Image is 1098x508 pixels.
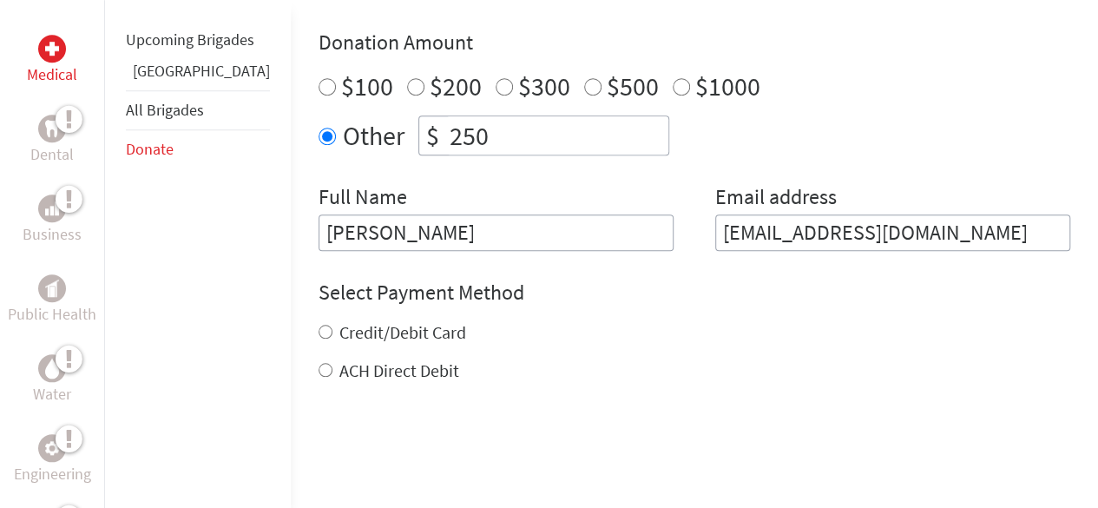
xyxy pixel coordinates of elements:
[126,139,174,159] a: Donate
[126,59,270,90] li: Panama
[33,382,71,406] p: Water
[126,21,270,59] li: Upcoming Brigades
[446,116,668,155] input: Enter Amount
[715,214,1070,251] input: Your Email
[33,354,71,406] a: WaterWater
[30,142,74,167] p: Dental
[126,130,270,168] li: Donate
[8,302,96,327] p: Public Health
[343,115,404,155] label: Other
[30,115,74,167] a: DentalDental
[518,69,570,102] label: $300
[38,195,66,222] div: Business
[126,100,204,120] a: All Brigades
[339,321,466,343] label: Credit/Debit Card
[319,418,582,485] iframe: reCAPTCHA
[695,69,760,102] label: $1000
[38,115,66,142] div: Dental
[27,63,77,87] p: Medical
[126,90,270,130] li: All Brigades
[38,35,66,63] div: Medical
[38,434,66,462] div: Engineering
[45,280,59,297] img: Public Health
[38,354,66,382] div: Water
[14,434,91,486] a: EngineeringEngineering
[14,462,91,486] p: Engineering
[607,69,659,102] label: $500
[27,35,77,87] a: MedicalMedical
[38,274,66,302] div: Public Health
[715,183,837,214] label: Email address
[341,69,393,102] label: $100
[319,279,1070,307] h4: Select Payment Method
[126,30,254,49] a: Upcoming Brigades
[23,195,82,247] a: BusinessBusiness
[45,201,59,215] img: Business
[23,222,82,247] p: Business
[319,29,1070,56] h4: Donation Amount
[45,441,59,455] img: Engineering
[339,360,459,381] label: ACH Direct Debit
[419,116,446,155] div: $
[45,120,59,136] img: Dental
[319,183,407,214] label: Full Name
[430,69,482,102] label: $200
[133,61,270,81] a: [GEOGRAPHIC_DATA]
[8,274,96,327] a: Public HealthPublic Health
[45,42,59,56] img: Medical
[319,214,674,251] input: Enter Full Name
[45,358,59,378] img: Water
